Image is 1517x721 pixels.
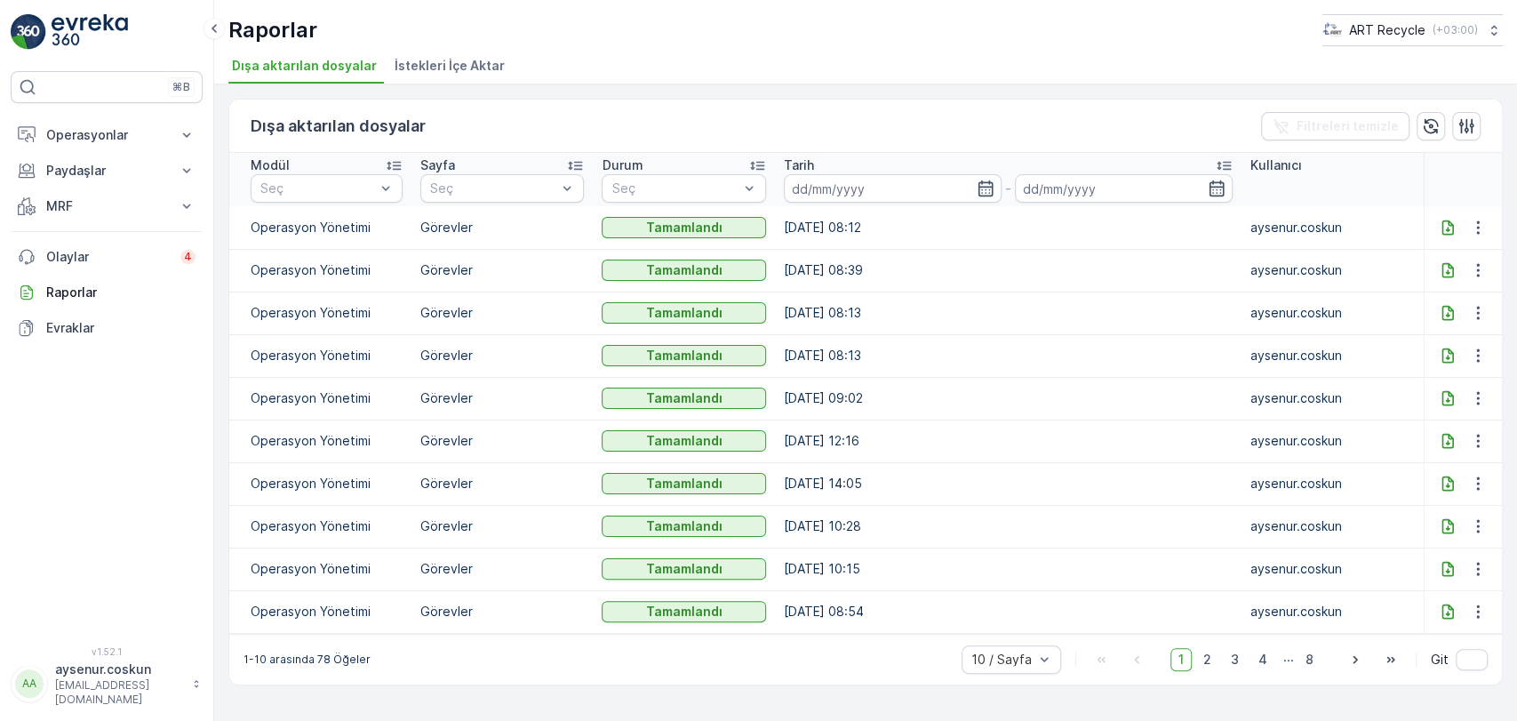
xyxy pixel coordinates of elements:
[420,389,585,407] p: Görevler
[46,284,196,301] p: Raporlar
[11,117,203,153] button: Operasyonlar
[775,420,1242,462] td: [DATE] 12:16
[784,156,814,174] p: Tarih
[251,347,403,365] p: Operasyon Yönetimi
[251,219,403,236] p: Operasyon Yönetimi
[420,261,585,279] p: Görevler
[1195,648,1219,671] span: 2
[602,473,766,494] button: Tamamlandı
[1250,261,1415,279] p: aysenur.coskun
[646,219,723,236] p: Tamamlandı
[1015,174,1233,203] input: dd/mm/yyyy
[15,669,44,698] div: AA
[11,275,203,310] a: Raporlar
[1297,117,1399,135] p: Filtreleri temizle
[1250,475,1415,493] p: aysenur.coskun
[251,517,403,535] p: Operasyon Yönetimi
[1433,23,1478,37] p: ( +03:00 )
[775,590,1242,633] td: [DATE] 08:54
[11,646,203,657] span: v 1.52.1
[775,505,1242,548] td: [DATE] 10:28
[1322,20,1342,40] img: image_23.png
[11,661,203,707] button: AAaysenur.coskun[EMAIL_ADDRESS][DOMAIN_NAME]
[11,239,203,275] a: Olaylar4
[1250,156,1302,174] p: Kullanıcı
[420,475,585,493] p: Görevler
[251,114,426,139] p: Dışa aktarılan dosyalar
[646,603,723,621] p: Tamamlandı
[775,206,1242,249] td: [DATE] 08:12
[46,126,167,144] p: Operasyonlar
[55,678,183,707] p: [EMAIL_ADDRESS][DOMAIN_NAME]
[11,153,203,188] button: Paydaşlar
[602,156,643,174] p: Durum
[251,261,403,279] p: Operasyon Yönetimi
[46,248,170,266] p: Olaylar
[1283,648,1294,671] p: ...
[1250,389,1415,407] p: aysenur.coskun
[251,304,403,322] p: Operasyon Yönetimi
[420,347,585,365] p: Görevler
[646,560,723,578] p: Tamamlandı
[395,57,505,75] span: İstekleri İçe Aktar
[646,304,723,322] p: Tamamlandı
[420,603,585,621] p: Görevler
[251,475,403,493] p: Operasyon Yönetimi
[611,180,739,197] p: Seç
[646,347,723,365] p: Tamamlandı
[184,250,192,264] p: 4
[430,180,557,197] p: Seç
[244,653,371,667] p: 1-10 arasında 78 Öğeler
[52,14,128,50] img: logo_light-DOdMpM7g.png
[775,462,1242,505] td: [DATE] 14:05
[1250,560,1415,578] p: aysenur.coskun
[646,517,723,535] p: Tamamlandı
[775,377,1242,420] td: [DATE] 09:02
[1250,517,1415,535] p: aysenur.coskun
[775,334,1242,377] td: [DATE] 08:13
[1170,648,1192,671] span: 1
[602,302,766,324] button: Tamamlandı
[1250,432,1415,450] p: aysenur.coskun
[232,57,377,75] span: Dışa aktarılan dosyalar
[251,156,290,174] p: Modül
[420,517,585,535] p: Görevler
[46,162,167,180] p: Paydaşlar
[46,319,196,337] p: Evraklar
[646,475,723,493] p: Tamamlandı
[1349,21,1425,39] p: ART Recycle
[1250,219,1415,236] p: aysenur.coskun
[420,560,585,578] p: Görevler
[251,603,403,621] p: Operasyon Yönetimi
[602,345,766,366] button: Tamamlandı
[251,560,403,578] p: Operasyon Yönetimi
[260,180,375,197] p: Seç
[1297,648,1321,671] span: 8
[420,432,585,450] p: Görevler
[775,249,1242,292] td: [DATE] 08:39
[1250,304,1415,322] p: aysenur.coskun
[55,661,183,678] p: aysenur.coskun
[1223,648,1247,671] span: 3
[602,217,766,238] button: Tamamlandı
[646,432,723,450] p: Tamamlandı
[775,292,1242,334] td: [DATE] 08:13
[11,188,203,224] button: MRF
[1250,347,1415,365] p: aysenur.coskun
[1250,648,1275,671] span: 4
[646,389,723,407] p: Tamamlandı
[420,304,585,322] p: Görevler
[1261,112,1409,140] button: Filtreleri temizle
[420,219,585,236] p: Görevler
[1322,14,1503,46] button: ART Recycle(+03:00)
[602,388,766,409] button: Tamamlandı
[251,432,403,450] p: Operasyon Yönetimi
[602,260,766,281] button: Tamamlandı
[775,548,1242,590] td: [DATE] 10:15
[602,601,766,622] button: Tamamlandı
[11,14,46,50] img: logo
[420,156,455,174] p: Sayfa
[228,16,317,44] p: Raporlar
[172,80,190,94] p: ⌘B
[1005,178,1011,199] p: -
